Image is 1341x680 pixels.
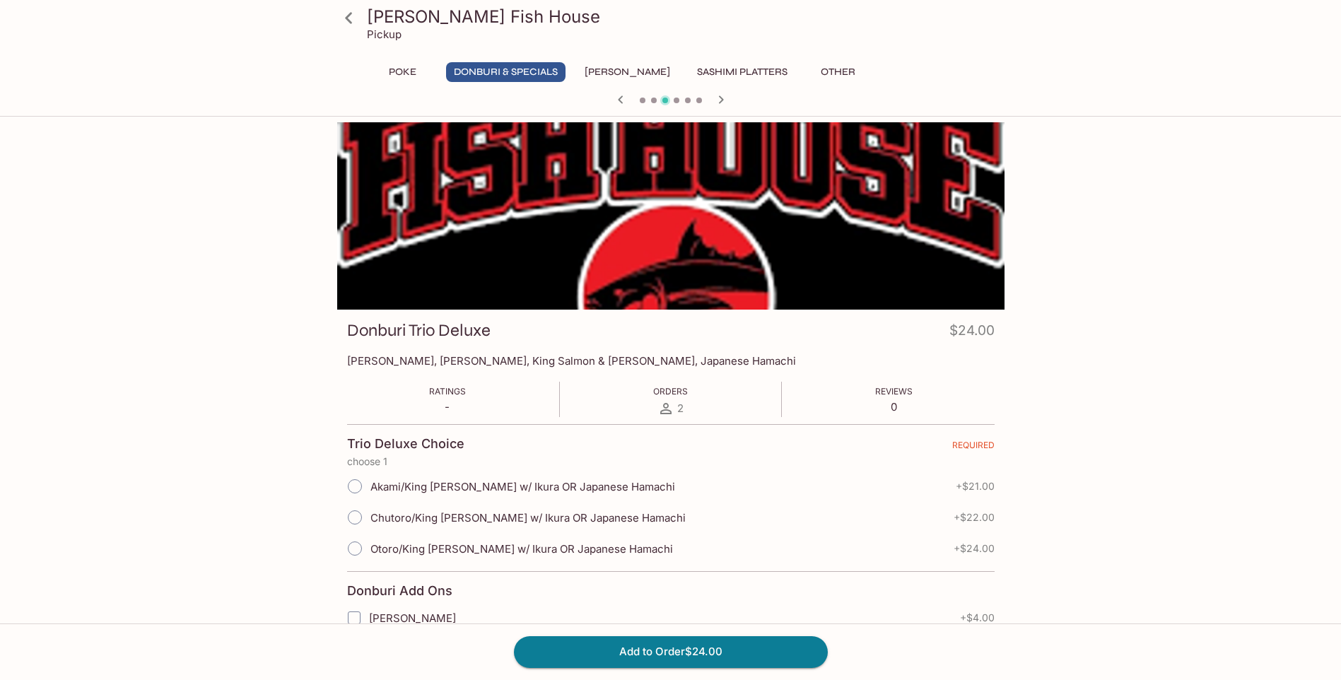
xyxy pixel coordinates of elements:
[954,543,995,554] span: + $24.00
[875,386,913,397] span: Reviews
[370,511,686,524] span: Chutoro/King [PERSON_NAME] w/ Ikura OR Japanese Hamachi
[875,400,913,414] p: 0
[429,386,466,397] span: Ratings
[689,62,795,82] button: Sashimi Platters
[370,480,675,493] span: Akami/King [PERSON_NAME] w/ Ikura OR Japanese Hamachi
[514,636,828,667] button: Add to Order$24.00
[949,320,995,347] h4: $24.00
[369,611,456,625] span: [PERSON_NAME]
[347,354,995,368] p: [PERSON_NAME], [PERSON_NAME], King Salmon & [PERSON_NAME], Japanese Hamachi
[367,6,999,28] h3: [PERSON_NAME] Fish House
[429,400,466,414] p: -
[371,62,435,82] button: Poke
[960,612,995,623] span: + $4.00
[677,401,684,415] span: 2
[653,386,688,397] span: Orders
[956,481,995,492] span: + $21.00
[337,122,1005,310] div: Donburi Trio Deluxe
[954,512,995,523] span: + $22.00
[952,440,995,456] span: REQUIRED
[807,62,870,82] button: Other
[446,62,566,82] button: Donburi & Specials
[370,542,673,556] span: Otoro/King [PERSON_NAME] w/ Ikura OR Japanese Hamachi
[347,456,995,467] p: choose 1
[577,62,678,82] button: [PERSON_NAME]
[347,583,452,599] h4: Donburi Add Ons
[347,436,464,452] h4: Trio Deluxe Choice
[367,28,402,41] p: Pickup
[347,320,491,341] h3: Donburi Trio Deluxe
